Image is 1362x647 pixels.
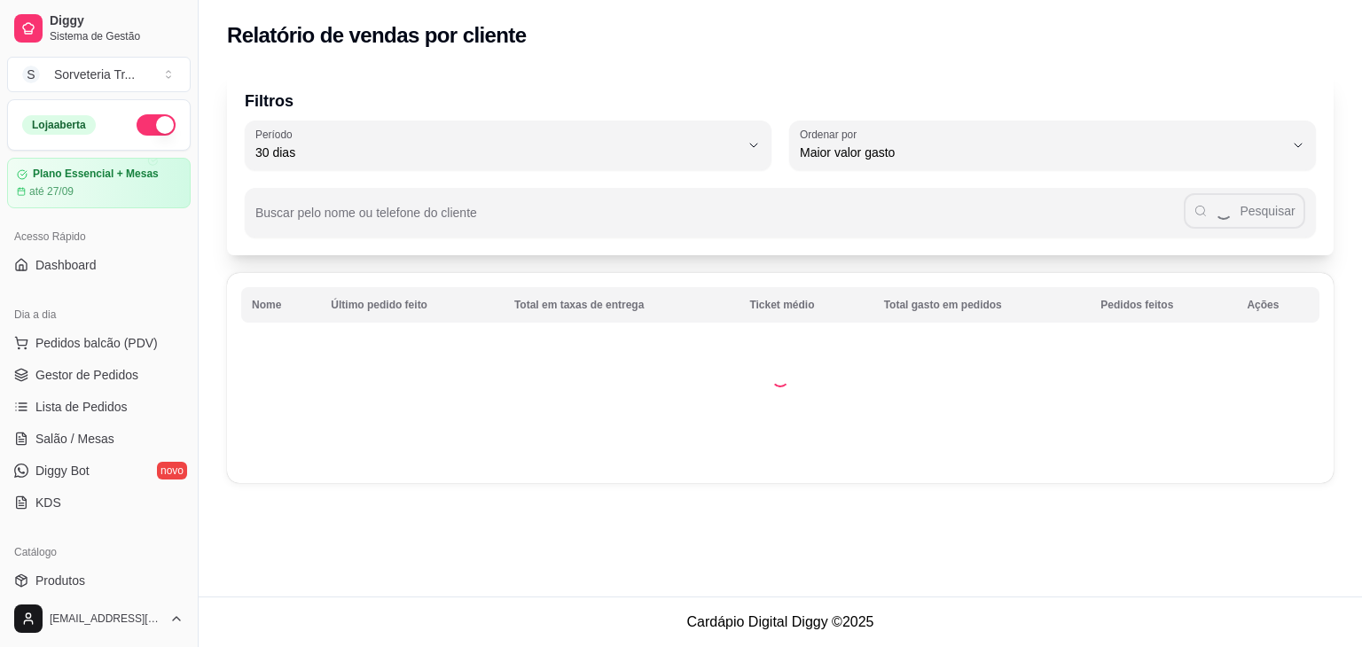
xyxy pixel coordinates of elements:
a: Dashboard [7,251,191,279]
span: Diggy [50,13,184,29]
button: Ordenar porMaior valor gasto [789,121,1316,170]
a: Salão / Mesas [7,425,191,453]
span: [EMAIL_ADDRESS][DOMAIN_NAME] [50,612,162,626]
a: Plano Essencial + Mesasaté 27/09 [7,158,191,208]
span: Diggy Bot [35,462,90,479]
span: Gestor de Pedidos [35,366,138,384]
button: Select a team [7,57,191,92]
span: Pedidos balcão (PDV) [35,334,158,352]
span: Salão / Mesas [35,430,114,448]
button: Pedidos balcão (PDV) [7,329,191,357]
div: Sorveteria Tr ... [54,66,135,83]
div: Loading [771,370,789,387]
input: Buscar pelo nome ou telefone do cliente [255,211,1184,229]
span: Sistema de Gestão [50,29,184,43]
a: Diggy Botnovo [7,456,191,485]
a: Gestor de Pedidos [7,361,191,389]
span: Lista de Pedidos [35,398,128,416]
span: 30 dias [255,144,740,161]
a: DiggySistema de Gestão [7,7,191,50]
a: Lista de Pedidos [7,393,191,421]
button: [EMAIL_ADDRESS][DOMAIN_NAME] [7,597,191,640]
footer: Cardápio Digital Diggy © 2025 [199,596,1362,647]
span: KDS [35,494,61,511]
article: Plano Essencial + Mesas [33,168,159,181]
div: Acesso Rápido [7,222,191,251]
a: Produtos [7,566,191,595]
span: Dashboard [35,256,97,274]
span: S [22,66,40,83]
button: Alterar Status [137,114,176,136]
h2: Relatório de vendas por cliente [227,21,527,50]
a: KDS [7,488,191,517]
span: Maior valor gasto [800,144,1284,161]
label: Período [255,127,298,142]
span: Produtos [35,572,85,589]
p: Filtros [245,89,1316,113]
article: até 27/09 [29,184,74,199]
div: Catálogo [7,538,191,566]
div: Loja aberta [22,115,96,135]
div: Dia a dia [7,300,191,329]
label: Ordenar por [800,127,863,142]
button: Período30 dias [245,121,771,170]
